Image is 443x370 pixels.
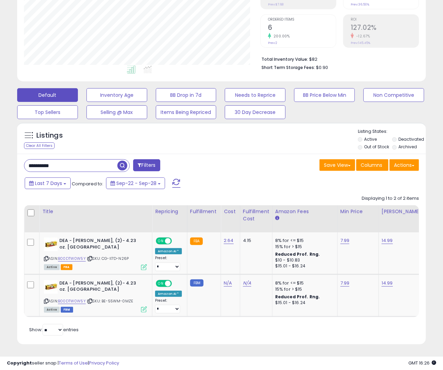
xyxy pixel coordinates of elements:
button: Save View [319,159,355,171]
button: BB Drop in 7d [156,88,217,102]
b: DEA - [PERSON_NAME], (2)- 4.23 oz. [GEOGRAPHIC_DATA] [59,280,143,294]
button: Selling @ Max [86,105,147,119]
div: Cost [224,208,237,215]
a: B00DTW0W5Y [58,256,86,262]
label: Deactivated [398,136,424,142]
label: Archived [398,144,417,150]
label: Out of Stock [364,144,389,150]
span: All listings currently available for purchase on Amazon [44,307,60,313]
label: Active [364,136,377,142]
span: | SKU: BE-55WM-0MZE [87,298,133,304]
span: 2025-10-9 16:26 GMT [408,360,436,366]
span: ON [156,280,165,286]
button: Top Sellers [17,105,78,119]
div: [PERSON_NAME] [382,208,422,215]
span: OFF [171,280,182,286]
small: FBM [190,279,203,287]
a: B00DTW0W5Y [58,298,86,304]
li: $82 [261,55,414,63]
button: Actions [389,159,419,171]
b: Reduced Prof. Rng. [275,251,320,257]
span: Columns [361,162,382,169]
button: Last 7 Days [25,177,71,189]
a: 7.99 [340,237,350,244]
a: Terms of Use [59,360,88,366]
a: 14.99 [382,280,393,287]
small: Prev: $7.68 [268,2,283,7]
button: Columns [356,159,388,171]
span: ON [156,238,165,244]
a: N/A [243,280,251,287]
small: 200.00% [271,34,290,39]
span: | SKU: CG-II7D-N26P [87,256,129,261]
div: Displaying 1 to 2 of 2 items [362,195,419,202]
button: Default [17,88,78,102]
small: Prev: 145.45% [351,41,370,45]
button: Filters [133,159,160,171]
span: Compared to: [72,181,103,187]
img: 31xIBh4OGEL._SL40_.jpg [44,280,58,294]
span: FBM [61,307,73,313]
div: 15% for > $15 [275,244,332,250]
div: $15.01 - $16.24 [275,300,332,306]
span: Sep-22 - Sep-28 [116,180,156,187]
a: 2.64 [224,237,234,244]
h2: 127.02% [351,24,419,33]
div: 8% for <= $15 [275,238,332,244]
button: 30 Day Decrease [225,105,285,119]
a: 7.99 [340,280,350,287]
p: Listing States: [358,128,426,135]
b: Total Inventory Value: [261,56,308,62]
span: FBA [61,264,72,270]
span: Last 7 Days [35,180,62,187]
div: Title [42,208,149,215]
a: 14.99 [382,237,393,244]
span: Ordered Items [268,18,336,22]
span: $0.90 [316,64,328,71]
div: Amazon AI * [155,248,182,254]
div: Amazon AI * [155,291,182,297]
b: Short Term Storage Fees: [261,65,315,70]
div: seller snap | | [7,360,119,367]
button: Items Being Repriced [156,105,217,119]
div: 8% for <= $15 [275,280,332,286]
div: ASIN: [44,280,147,312]
h2: 6 [268,24,336,33]
a: N/A [224,280,232,287]
span: All listings currently available for purchase on Amazon [44,264,60,270]
small: -12.67% [354,34,370,39]
div: Min Price [340,208,376,215]
button: BB Price Below Min [294,88,355,102]
a: Privacy Policy [89,360,119,366]
div: Fulfillment Cost [243,208,269,222]
small: Prev: 36.50% [351,2,369,7]
small: Prev: 2 [268,41,277,45]
div: Repricing [155,208,184,215]
small: Amazon Fees. [275,215,279,221]
span: OFF [171,238,182,244]
div: Amazon Fees [275,208,335,215]
h5: Listings [36,131,63,140]
b: DEA - [PERSON_NAME], (2)- 4.23 oz. [GEOGRAPHIC_DATA] [59,238,143,252]
div: $15.01 - $16.24 [275,263,332,269]
span: ROI [351,18,419,22]
div: Fulfillment [190,208,218,215]
div: $10 - $10.83 [275,257,332,263]
div: Clear All Filters [24,142,55,149]
button: Sep-22 - Sep-28 [106,177,165,189]
span: Show: entries [29,326,79,333]
div: Preset: [155,256,182,271]
button: Non Competitive [363,88,424,102]
div: 4.15 [243,238,267,244]
button: Inventory Age [86,88,147,102]
img: 31xIBh4OGEL._SL40_.jpg [44,238,58,251]
div: Preset: [155,298,182,314]
div: ASIN: [44,238,147,269]
b: Reduced Prof. Rng. [275,294,320,300]
div: 15% for > $15 [275,286,332,292]
small: FBA [190,238,203,245]
strong: Copyright [7,360,32,366]
button: Needs to Reprice [225,88,285,102]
